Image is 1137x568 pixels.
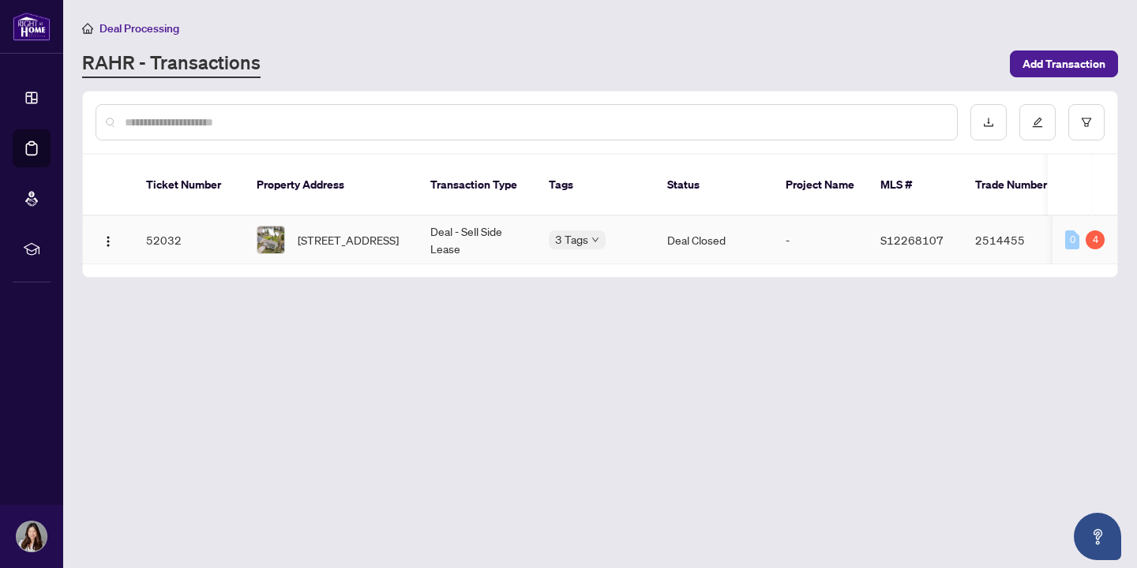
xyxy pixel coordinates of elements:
[880,233,944,247] span: S12268107
[133,155,244,216] th: Ticket Number
[257,226,284,253] img: thumbnail-img
[963,216,1073,264] td: 2514455
[773,216,868,264] td: -
[1074,513,1121,560] button: Open asap
[1032,117,1043,128] span: edit
[96,227,121,252] button: Logo
[102,235,114,248] img: Logo
[17,521,47,551] img: Profile Icon
[591,236,599,244] span: down
[655,216,773,264] td: Deal Closed
[655,155,773,216] th: Status
[1068,104,1105,140] button: filter
[1019,104,1056,140] button: edit
[868,155,963,216] th: MLS #
[13,12,51,41] img: logo
[244,155,418,216] th: Property Address
[82,23,93,34] span: home
[555,230,588,248] span: 3 Tags
[773,155,868,216] th: Project Name
[963,155,1073,216] th: Trade Number
[133,216,244,264] td: 52032
[99,21,179,35] span: Deal Processing
[1086,230,1105,249] div: 4
[1010,50,1118,77] button: Add Transaction
[1023,51,1105,77] span: Add Transaction
[82,50,261,78] a: RAHR - Transactions
[298,231,399,248] span: [STREET_ADDRESS]
[970,104,1007,140] button: download
[1081,117,1092,128] span: filter
[983,117,994,128] span: download
[536,155,655,216] th: Tags
[418,155,536,216] th: Transaction Type
[1065,230,1079,249] div: 0
[418,216,536,264] td: Deal - Sell Side Lease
